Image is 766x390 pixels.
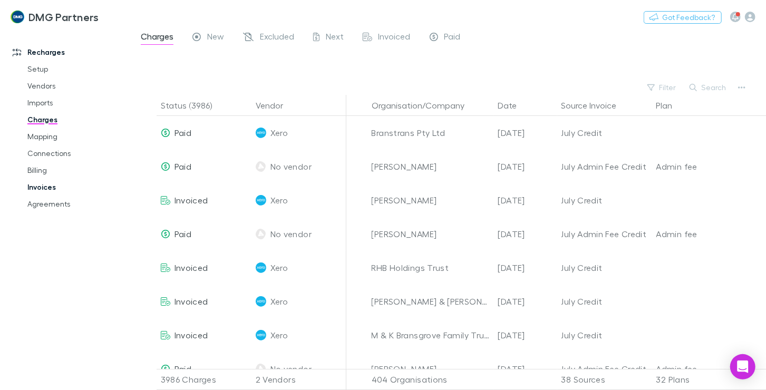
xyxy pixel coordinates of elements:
[367,369,494,390] div: 404 Organisations
[494,116,557,150] div: [DATE]
[561,285,648,318] div: July Credit
[174,161,191,171] span: Paid
[372,352,490,386] div: [PERSON_NAME]
[17,196,137,212] a: Agreements
[174,330,208,340] span: Invoiced
[656,95,685,116] button: Plan
[561,352,648,386] div: July Admin Fee Credit
[372,183,490,217] div: [PERSON_NAME]
[270,217,312,251] span: No vendor
[174,262,208,272] span: Invoiced
[561,183,648,217] div: July Credit
[270,318,288,352] span: Xero
[174,229,191,239] span: Paid
[372,251,490,285] div: RHB Holdings Trust
[372,116,490,150] div: Branstrans Pty Ltd
[251,369,346,390] div: 2 Vendors
[161,95,225,116] button: Status (3986)
[494,183,557,217] div: [DATE]
[561,150,648,183] div: July Admin Fee Credit
[174,364,191,374] span: Paid
[326,31,344,45] span: Next
[270,150,312,183] span: No vendor
[174,296,208,306] span: Invoiced
[372,318,490,352] div: M & K Bransgrove Family Trust
[561,251,648,285] div: July Credit
[372,150,490,183] div: [PERSON_NAME]
[494,150,557,183] div: [DATE]
[270,352,312,386] span: No vendor
[17,179,137,196] a: Invoices
[207,31,224,45] span: New
[17,145,137,162] a: Connections
[4,4,105,30] a: DMG Partners
[372,217,490,251] div: [PERSON_NAME]
[17,162,137,179] a: Billing
[174,195,208,205] span: Invoiced
[141,31,173,45] span: Charges
[379,31,411,45] span: Invoiced
[256,330,266,340] img: Xero's Logo
[494,352,557,386] div: [DATE]
[174,128,191,138] span: Paid
[256,229,266,239] img: No vendor's Logo
[561,217,648,251] div: July Admin Fee Credit
[557,369,652,390] div: 38 Sources
[17,61,137,77] a: Setup
[2,44,137,61] a: Recharges
[561,95,629,116] button: Source Invoice
[644,11,722,24] button: Got Feedback?
[256,364,266,374] img: No vendor's Logo
[270,116,288,150] span: Xero
[11,11,24,23] img: DMG Partners's Logo
[444,31,461,45] span: Paid
[256,128,266,138] img: Xero's Logo
[17,77,137,94] a: Vendors
[561,116,648,150] div: July Credit
[494,217,557,251] div: [DATE]
[684,81,732,94] button: Search
[28,11,99,23] h3: DMG Partners
[494,251,557,285] div: [DATE]
[498,95,530,116] button: Date
[256,195,266,206] img: Xero's Logo
[256,95,296,116] button: Vendor
[256,161,266,172] img: No vendor's Logo
[561,318,648,352] div: July Credit
[372,285,490,318] div: [PERSON_NAME] & [PERSON_NAME]
[157,369,251,390] div: 3986 Charges
[372,95,477,116] button: Organisation/Company
[730,354,755,379] div: Open Intercom Messenger
[17,128,137,145] a: Mapping
[256,296,266,307] img: Xero's Logo
[256,262,266,273] img: Xero's Logo
[494,285,557,318] div: [DATE]
[270,251,288,285] span: Xero
[17,111,137,128] a: Charges
[17,94,137,111] a: Imports
[642,81,682,94] button: Filter
[270,183,288,217] span: Xero
[270,285,288,318] span: Xero
[494,318,557,352] div: [DATE]
[260,31,294,45] span: Excluded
